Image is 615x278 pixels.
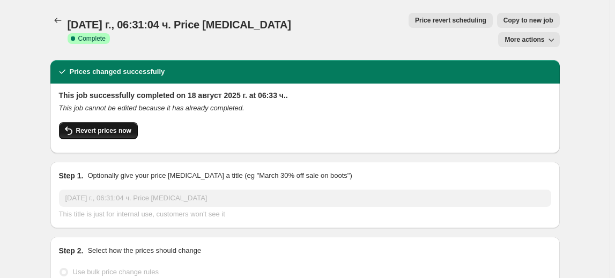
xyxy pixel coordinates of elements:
[498,32,559,47] button: More actions
[50,13,65,28] button: Price change jobs
[505,35,544,44] span: More actions
[415,16,486,25] span: Price revert scheduling
[78,34,106,43] span: Complete
[409,13,493,28] button: Price revert scheduling
[503,16,553,25] span: Copy to new job
[59,104,244,112] i: This job cannot be edited because it has already completed.
[76,126,131,135] span: Revert prices now
[87,170,352,181] p: Optionally give your price [MEDICAL_DATA] a title (eg "March 30% off sale on boots")
[59,122,138,139] button: Revert prices now
[59,90,551,101] h2: This job successfully completed on 18 август 2025 г. at 06:33 ч..
[70,66,165,77] h2: Prices changed successfully
[59,245,84,256] h2: Step 2.
[59,190,551,207] input: 30% off holiday sale
[59,170,84,181] h2: Step 1.
[87,245,201,256] p: Select how the prices should change
[68,19,291,31] span: [DATE] г., 06:31:04 ч. Price [MEDICAL_DATA]
[59,210,225,218] span: This title is just for internal use, customers won't see it
[497,13,560,28] button: Copy to new job
[73,268,159,276] span: Use bulk price change rules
